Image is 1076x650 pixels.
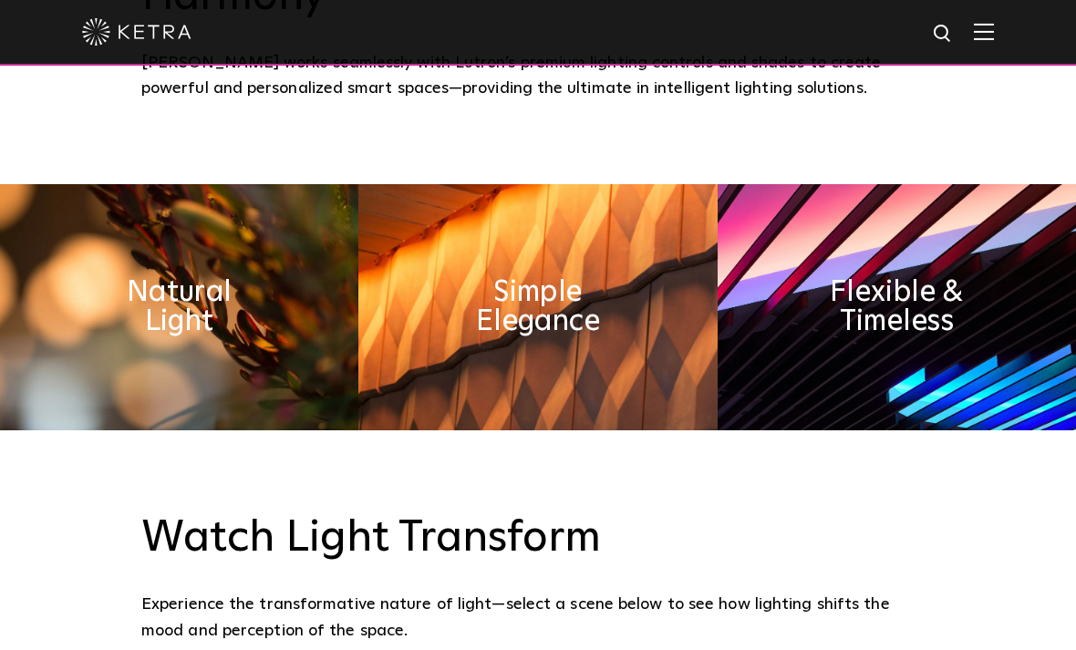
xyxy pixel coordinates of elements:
p: Experience the transformative nature of light—select a scene below to see how lighting shifts the... [141,592,935,644]
img: search icon [932,23,955,46]
h2: Flexible & Timeless [807,278,987,336]
img: flexible_timeless_ketra [718,184,1076,430]
h2: Natural Light [89,278,269,336]
h3: Watch Light Transform [141,512,935,565]
h2: Simple Elegance [449,278,628,336]
div: [PERSON_NAME] works seamlessly with Lutron’s premium lighting controls and shades to create power... [141,50,935,102]
img: simple_elegance [358,184,717,430]
img: Hamburger%20Nav.svg [974,23,994,40]
img: ketra-logo-2019-white [82,18,191,46]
